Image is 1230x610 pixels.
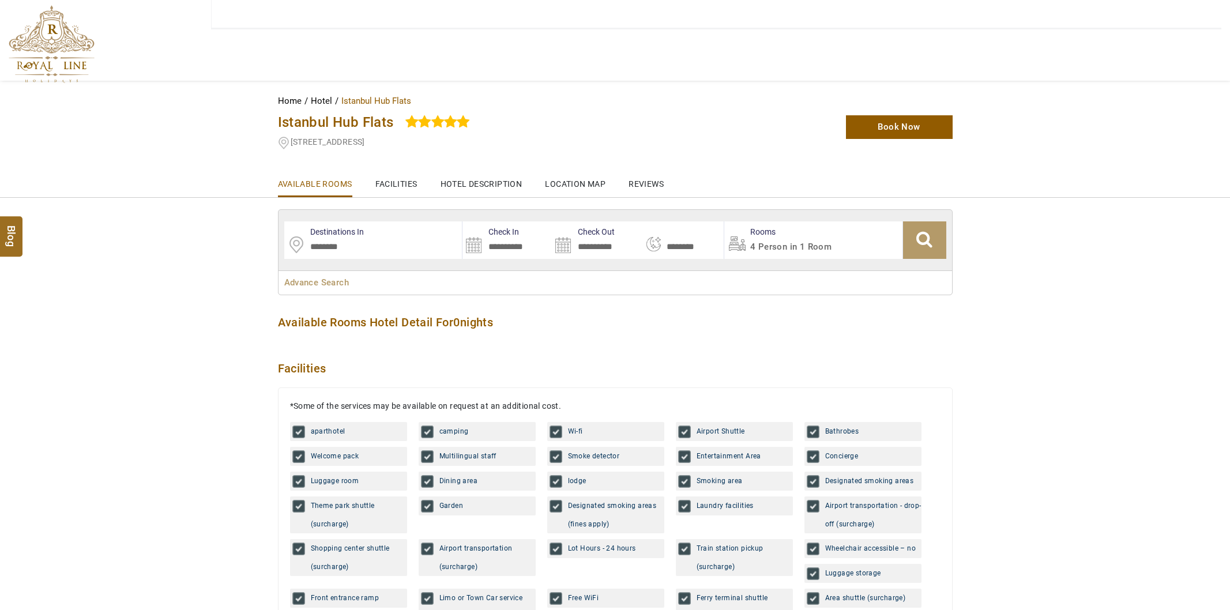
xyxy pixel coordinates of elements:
[462,226,519,238] label: Check In
[750,242,832,252] span: 4 Person in 1 Room
[292,475,305,488] img: no-facilities.jpg
[678,500,691,513] img: no-facilities.jpg
[4,225,19,235] span: Blog
[439,452,496,460] span: Multilingual staff
[807,426,819,438] img: no-facilities.jpg
[341,92,411,110] li: Istanbul Hub Flats
[825,427,859,435] span: Bathrobes
[311,96,335,106] a: Hotel
[441,164,522,195] a: Hotel Description
[678,475,691,488] img: no-facilities.jpg
[846,115,953,139] a: Book Now
[550,450,562,463] img: no-facilities.jpg
[311,502,375,528] span: Theme park shuttle (surcharge)
[278,315,953,330] h2: Available Rooms Hotel Detail For nights
[550,592,562,605] img: no-facilities.jpg
[568,427,583,435] span: Wi-fi
[825,502,921,528] span: Airport transportation - drop-off (surcharge)
[807,475,819,488] img: no-facilities.jpg
[724,226,776,238] label: Rooms
[825,594,906,602] span: Area shuttle (surcharge)
[568,594,599,602] span: Free WiFi
[453,315,460,329] span: 0
[375,164,417,195] a: Facilities
[311,594,379,602] span: Front entrance ramp
[421,500,434,513] img: no-facilities.jpg
[568,452,620,460] span: Smoke detector
[284,277,349,288] a: Advance Search
[697,452,761,460] span: Entertainment Area
[421,475,434,488] img: no-facilities.jpg
[421,450,434,463] img: no-facilities.jpg
[697,477,743,485] span: Smoking area
[825,544,916,552] span: Wheelchair accessible – no
[678,450,691,463] img: no-facilities.jpg
[807,543,819,555] img: no-facilities.jpg
[9,5,95,83] img: The Royal Line Holidays
[825,477,914,485] span: Designated smoking areas
[550,426,562,438] img: no-facilities.jpg
[697,427,745,435] span: Airport Shuttle
[290,400,941,413] p: *Some of the services may be available on request at an additional cost.
[278,164,352,197] a: Available Rooms
[825,569,881,577] span: Luggage storage
[807,450,819,463] img: no-facilities.jpg
[678,592,691,605] img: no-facilities.jpg
[568,544,636,552] span: Lot Hours - 24 hours
[550,543,562,555] img: no-facilities.jpg
[807,500,819,513] img: no-facilities.jpg
[421,592,434,605] img: no-facilities.jpg
[678,543,691,555] img: no-facilities.jpg
[807,592,819,605] img: no-facilities.jpg
[550,475,562,488] img: no-facilities.jpg
[825,452,859,460] span: Concierge
[291,137,365,146] span: [STREET_ADDRESS]
[697,502,754,510] span: Laundry facilities
[421,426,434,438] img: no-facilities.jpg
[568,502,657,528] span: Designated smoking areas (fines apply)
[552,226,615,238] label: Check Out
[568,477,586,485] span: lodge
[278,96,304,106] a: Home
[278,114,394,130] span: Istanbul Hub Flats
[292,500,305,513] img: no-facilities.jpg
[629,164,664,195] a: Reviews
[292,450,305,463] img: no-facilities.jpg
[807,567,819,580] img: no-facilities.jpg
[545,164,605,195] a: Location Map
[439,544,513,571] span: Airport transportation (surcharge)
[439,427,469,435] span: camping
[439,477,477,485] span: Dining area
[550,500,562,513] img: no-facilities.jpg
[421,543,434,555] img: no-facilities.jpg
[311,427,345,435] span: aparthotel
[697,544,763,571] span: Train station pickup (surcharge)
[292,543,305,555] img: no-facilities.jpg
[292,426,305,438] img: no-facilities.jpg
[311,544,390,571] span: Shopping center shuttle (surcharge)
[311,452,359,460] span: Welcome pack
[284,226,364,238] label: Destinations In
[278,362,953,376] h2: Facilities
[678,426,691,438] img: no-facilities.jpg
[292,592,305,605] img: no-facilities.jpg
[311,477,359,485] span: Luggage room
[439,502,463,510] span: Garden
